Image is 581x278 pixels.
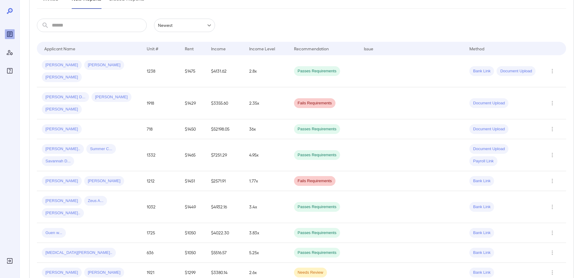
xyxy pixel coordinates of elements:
div: Recommendation [294,45,329,52]
div: Issue [364,45,374,52]
button: Row Actions [547,268,557,277]
td: $1475 [180,55,206,87]
span: Bank Link [469,178,494,184]
span: Fails Requirements [294,100,335,106]
button: Row Actions [547,248,557,258]
span: [PERSON_NAME] [42,198,82,204]
td: $4131.62 [206,55,244,87]
div: Income Level [249,45,275,52]
div: Newest [154,19,215,32]
div: Unit # [147,45,158,52]
span: Bank Link [469,250,494,256]
span: Needs Review [294,270,327,276]
button: Row Actions [547,150,557,160]
span: [PERSON_NAME] [42,126,82,132]
span: Document Upload [469,100,508,106]
div: Income [211,45,226,52]
button: Row Actions [547,176,557,186]
span: [PERSON_NAME] [42,62,82,68]
div: Rent [185,45,195,52]
td: $1449 [180,191,206,223]
button: Row Actions [547,124,557,134]
button: Row Actions [547,66,557,76]
span: Bank Link [469,270,494,276]
span: [PERSON_NAME] [84,62,124,68]
button: Row Actions [547,98,557,108]
span: [PERSON_NAME] [42,74,82,80]
td: $1450 [180,119,206,139]
span: [PERSON_NAME] [84,270,124,276]
span: Passes Requirements [294,68,340,74]
td: 1238 [142,55,180,87]
td: 1332 [142,139,180,171]
span: Bank Link [469,68,494,74]
span: Passes Requirements [294,126,340,132]
span: Bank Link [469,230,494,236]
td: 1725 [142,223,180,243]
td: $1451 [180,171,206,191]
span: Passes Requirements [294,250,340,256]
span: Zeus A... [84,198,107,204]
td: 5.25x [244,243,289,263]
td: 3.83x [244,223,289,243]
span: [PERSON_NAME].. [42,210,84,216]
td: $1050 [180,223,206,243]
div: FAQ [5,66,15,76]
td: $7251.29 [206,139,244,171]
td: $3355.60 [206,87,244,119]
span: [PERSON_NAME] [42,107,82,112]
td: $4932.16 [206,191,244,223]
span: [PERSON_NAME] [42,270,82,276]
span: Savannah D... [42,158,74,164]
button: Row Actions [547,228,557,238]
td: 4.95x [244,139,289,171]
td: 3.4x [244,191,289,223]
div: Manage Users [5,48,15,57]
div: Applicant Name [44,45,75,52]
td: $4022.30 [206,223,244,243]
td: $1429 [180,87,206,119]
td: 636 [142,243,180,263]
span: Passes Requirements [294,152,340,158]
td: 36x [244,119,289,139]
span: [PERSON_NAME] D... [42,94,89,100]
span: [MEDICAL_DATA][PERSON_NAME].. [42,250,116,256]
td: $1465 [180,139,206,171]
div: Method [469,45,484,52]
div: Reports [5,29,15,39]
span: Document Upload [497,68,536,74]
span: Summer C... [86,146,116,152]
td: 2.35x [244,87,289,119]
span: [PERSON_NAME] [91,94,131,100]
span: Document Upload [469,126,508,132]
span: Passes Requirements [294,204,340,210]
td: 1.77x [244,171,289,191]
td: 2.8x [244,55,289,87]
td: 1032 [142,191,180,223]
td: $5516.57 [206,243,244,263]
button: Row Actions [547,202,557,212]
td: 718 [142,119,180,139]
td: $2571.91 [206,171,244,191]
span: [PERSON_NAME] [42,178,82,184]
span: Bank Link [469,204,494,210]
td: 1918 [142,87,180,119]
td: 1212 [142,171,180,191]
span: [PERSON_NAME].. [42,146,84,152]
span: Passes Requirements [294,230,340,236]
td: $1050 [180,243,206,263]
span: Document Upload [469,146,508,152]
span: Payroll Link [469,158,497,164]
td: $52198.05 [206,119,244,139]
span: Fails Requirements [294,178,335,184]
div: Log Out [5,256,15,266]
span: [PERSON_NAME] [84,178,124,184]
span: Guen w... [42,230,66,236]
